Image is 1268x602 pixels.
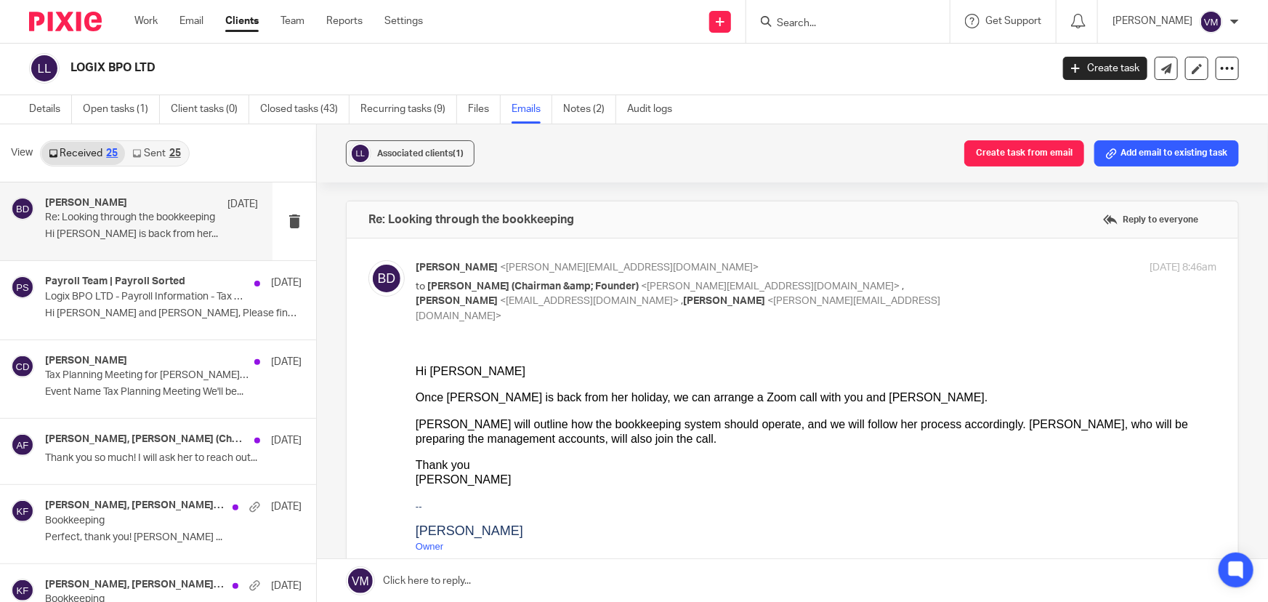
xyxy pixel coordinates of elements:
[985,16,1041,26] span: Get Support
[1063,57,1147,80] a: Create task
[41,142,125,165] a: Received25
[225,14,259,28] a: Clients
[45,452,302,465] p: Thank you so much! I will ask her to reach out...
[45,276,185,288] h4: Payroll Team | Payroll Sorted
[1099,209,1202,230] label: Reply to everyone
[416,262,498,273] span: [PERSON_NAME]
[271,433,302,448] p: [DATE]
[563,95,616,124] a: Notes (2)
[384,14,423,28] a: Settings
[416,296,498,306] span: [PERSON_NAME]
[683,296,765,306] span: [PERSON_NAME]
[169,148,181,158] div: 25
[44,325,161,334] span: Archimedia Accountancy Services
[1094,140,1239,166] button: Add email to existing task
[45,212,216,224] p: Re: Looking through the bookkeeping
[45,308,302,320] p: Hi [PERSON_NAME] and [PERSON_NAME], Please find attached...
[1112,14,1192,28] p: [PERSON_NAME]
[171,95,249,124] a: Client tasks (0)
[368,260,405,297] img: svg%3E
[11,145,33,161] span: View
[160,325,759,334] span: immediately on the number (t) above, and delete the message from your computer. You may not copy ...
[468,95,501,124] a: Files
[70,60,847,76] h2: LOGIX BPO LTD
[45,228,258,241] p: Hi [PERSON_NAME] is back from her...
[1150,260,1216,276] p: [DATE] 8:46am
[179,14,203,28] a: Email
[512,95,552,124] a: Emails
[360,95,457,124] a: Recurring tasks (9)
[260,95,350,124] a: Closed tasks (43)
[45,197,127,209] h4: [PERSON_NAME]
[681,296,683,306] span: ,
[641,281,900,292] span: <[PERSON_NAME][EMAIL_ADDRESS][DOMAIN_NAME]>
[45,531,302,544] p: Perfect, thank you! [PERSON_NAME] ...
[271,499,302,514] p: [DATE]
[11,579,34,602] img: svg%3E
[350,143,371,164] img: svg%3E
[29,95,72,124] a: Details
[427,281,639,292] span: [PERSON_NAME] (Chairman &amp; Founder)
[11,499,34,523] img: svg%3E
[280,14,304,28] a: Team
[11,197,34,220] img: svg%3E
[1200,10,1223,33] img: svg%3E
[271,355,302,369] p: [DATE]
[45,291,251,303] p: Logix BPO LTD - Payroll Information - Tax Month 4 | LOG5219
[45,369,251,382] p: Tax Planning Meeting for [PERSON_NAME] (Archimedia Accounts)
[83,95,160,124] a: Open tasks (1)
[500,296,679,306] span: <[EMAIL_ADDRESS][DOMAIN_NAME]>
[271,276,302,290] p: [DATE]
[964,140,1084,166] button: Create task from email
[45,579,225,591] h4: [PERSON_NAME], [PERSON_NAME] (Chairman &amp; Founder)
[775,17,906,31] input: Search
[29,53,60,84] img: svg%3E
[453,149,464,158] span: (1)
[15,354,132,363] span: Archimedia Accountancy Services
[125,142,187,165] a: Sent25
[627,95,683,124] a: Audit logs
[346,140,475,166] button: Associated clients(1)
[45,386,302,398] p: Event Name Tax Planning Meeting We'll be...
[29,12,102,31] img: Pixie
[368,212,574,227] h4: Re: Looking through the bookkeeping
[416,281,425,292] span: to
[11,433,34,457] img: svg%3E
[134,14,158,28] a: Work
[45,433,247,446] h4: [PERSON_NAME], [PERSON_NAME] (Chairman &amp; Founder)
[106,148,118,158] div: 25
[11,355,34,378] img: svg%3E
[63,228,125,239] a: 0115 9226282
[416,296,940,321] span: <[PERSON_NAME][EMAIL_ADDRESS][DOMAIN_NAME]>
[227,197,258,212] p: [DATE]
[45,499,225,512] h4: [PERSON_NAME], [PERSON_NAME] (Chairman &amp; Founder)
[45,355,127,367] h4: [PERSON_NAME]
[29,253,273,264] a: [PERSON_NAME][EMAIL_ADDRESS][DOMAIN_NAME]
[45,515,251,527] p: Bookkeeping
[271,579,302,593] p: [DATE]
[11,276,34,299] img: svg%3E
[326,14,363,28] a: Reports
[500,262,759,273] span: <[PERSON_NAME][EMAIL_ADDRESS][DOMAIN_NAME]>
[377,149,464,158] span: Associated clients
[902,281,904,292] span: ,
